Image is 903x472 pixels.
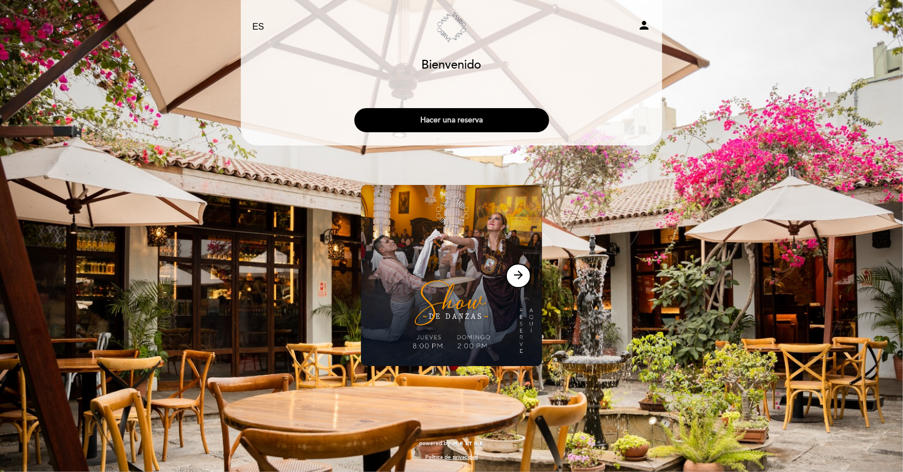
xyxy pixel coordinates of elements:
img: banner_1746649483.jpeg [361,185,542,366]
i: person [637,19,651,32]
img: MEITRE [453,441,484,447]
button: Hacer una reserva [354,108,549,132]
i: arrow_forward [512,268,525,282]
a: powered by [419,440,484,447]
h1: Bienvenido [422,59,482,72]
button: person [637,19,651,36]
span: powered by [419,440,450,447]
button: arrow_forward [506,263,531,288]
a: Casa Tambo [383,12,520,42]
a: Política de privacidad [425,453,478,461]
